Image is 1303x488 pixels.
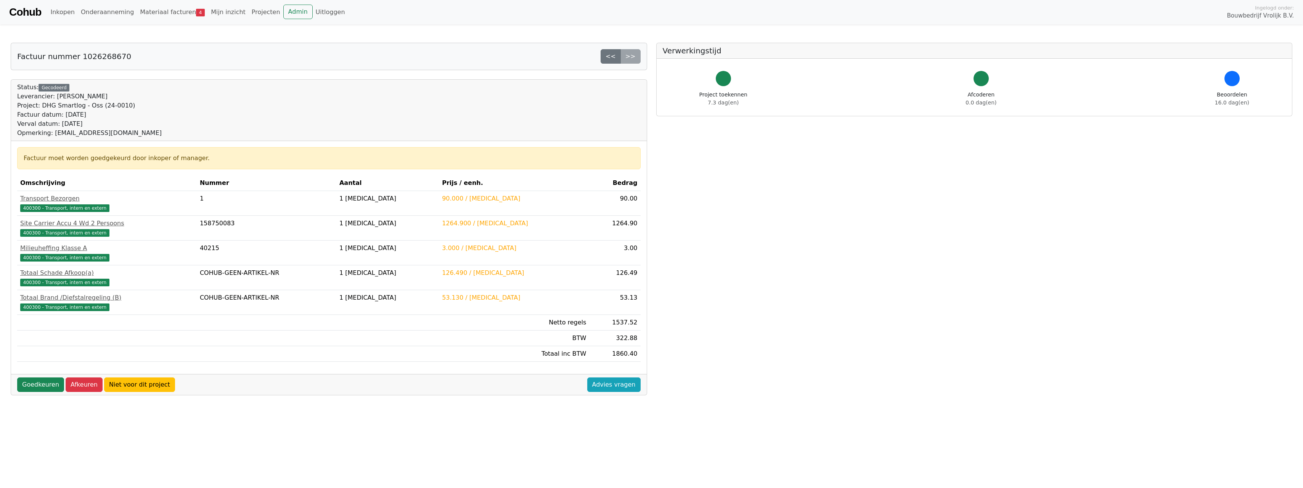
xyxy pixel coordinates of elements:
span: 400300 - Transport, intern en extern [20,254,109,262]
span: 400300 - Transport, intern en extern [20,303,109,311]
a: Site Carrier Accu 4 Wd 2 Persoons400300 - Transport, intern en extern [20,219,194,237]
div: Milieuheffing Klasse A [20,244,194,253]
a: Uitloggen [313,5,348,20]
div: 126.490 / [MEDICAL_DATA] [442,268,586,278]
div: 90.000 / [MEDICAL_DATA] [442,194,586,203]
td: BTW [439,331,589,346]
td: 53.13 [589,290,640,315]
td: COHUB-GEEN-ARTIKEL-NR [197,265,336,290]
span: 16.0 dag(en) [1215,100,1249,106]
th: Nummer [197,175,336,191]
div: 3.000 / [MEDICAL_DATA] [442,244,586,253]
div: Opmerking: [EMAIL_ADDRESS][DOMAIN_NAME] [17,128,162,138]
span: 4 [196,9,205,16]
div: Verval datum: [DATE] [17,119,162,128]
div: 1 [MEDICAL_DATA] [339,219,436,228]
a: Inkopen [47,5,77,20]
a: Milieuheffing Klasse A400300 - Transport, intern en extern [20,244,194,262]
td: 90.00 [589,191,640,216]
a: Onderaanneming [78,5,137,20]
div: Project toekennen [699,91,747,107]
div: 1 [MEDICAL_DATA] [339,244,436,253]
th: Aantal [336,175,439,191]
td: 1 [197,191,336,216]
a: Niet voor dit project [104,377,175,392]
div: Leverancier: [PERSON_NAME] [17,92,162,101]
a: Cohub [9,3,41,21]
th: Omschrijving [17,175,197,191]
th: Bedrag [589,175,640,191]
div: Status: [17,83,162,138]
div: 53.130 / [MEDICAL_DATA] [442,293,586,302]
td: 1537.52 [589,315,640,331]
td: Totaal inc BTW [439,346,589,362]
td: 1264.90 [589,216,640,241]
span: 400300 - Transport, intern en extern [20,229,109,237]
span: 400300 - Transport, intern en extern [20,279,109,286]
span: Bouwbedrijf Vrolijk B.V. [1227,11,1294,20]
div: 1 [MEDICAL_DATA] [339,268,436,278]
span: 400300 - Transport, intern en extern [20,204,109,212]
div: 1 [MEDICAL_DATA] [339,293,436,302]
td: 1860.40 [589,346,640,362]
a: Totaal Brand /Diefstalregeling (B)400300 - Transport, intern en extern [20,293,194,311]
td: 322.88 [589,331,640,346]
div: 1264.900 / [MEDICAL_DATA] [442,219,586,228]
div: Factuur moet worden goedgekeurd door inkoper of manager. [24,154,634,163]
td: 158750083 [197,216,336,241]
a: Advies vragen [587,377,641,392]
td: 40215 [197,241,336,265]
td: COHUB-GEEN-ARTIKEL-NR [197,290,336,315]
span: 0.0 dag(en) [966,100,996,106]
div: Gecodeerd [39,84,69,91]
div: 1 [MEDICAL_DATA] [339,194,436,203]
a: Materiaal facturen4 [137,5,208,20]
a: << [601,49,621,64]
td: 3.00 [589,241,640,265]
div: Afcoderen [966,91,996,107]
a: Totaal Schade Afkoop(a)400300 - Transport, intern en extern [20,268,194,287]
a: Goedkeuren [17,377,64,392]
div: Site Carrier Accu 4 Wd 2 Persoons [20,219,194,228]
th: Prijs / eenh. [439,175,589,191]
a: Afkeuren [66,377,103,392]
a: Mijn inzicht [208,5,249,20]
td: Netto regels [439,315,589,331]
div: Project: DHG Smartlog - Oss (24-0010) [17,101,162,110]
h5: Verwerkingstijd [663,46,1286,55]
div: Totaal Brand /Diefstalregeling (B) [20,293,194,302]
h5: Factuur nummer 1026268670 [17,52,131,61]
a: Projecten [249,5,283,20]
div: Factuur datum: [DATE] [17,110,162,119]
a: Transport Bezorgen400300 - Transport, intern en extern [20,194,194,212]
td: 126.49 [589,265,640,290]
div: Transport Bezorgen [20,194,194,203]
span: 7.3 dag(en) [708,100,739,106]
div: Beoordelen [1215,91,1249,107]
div: Totaal Schade Afkoop(a) [20,268,194,278]
span: Ingelogd onder: [1255,4,1294,11]
a: Admin [283,5,313,19]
